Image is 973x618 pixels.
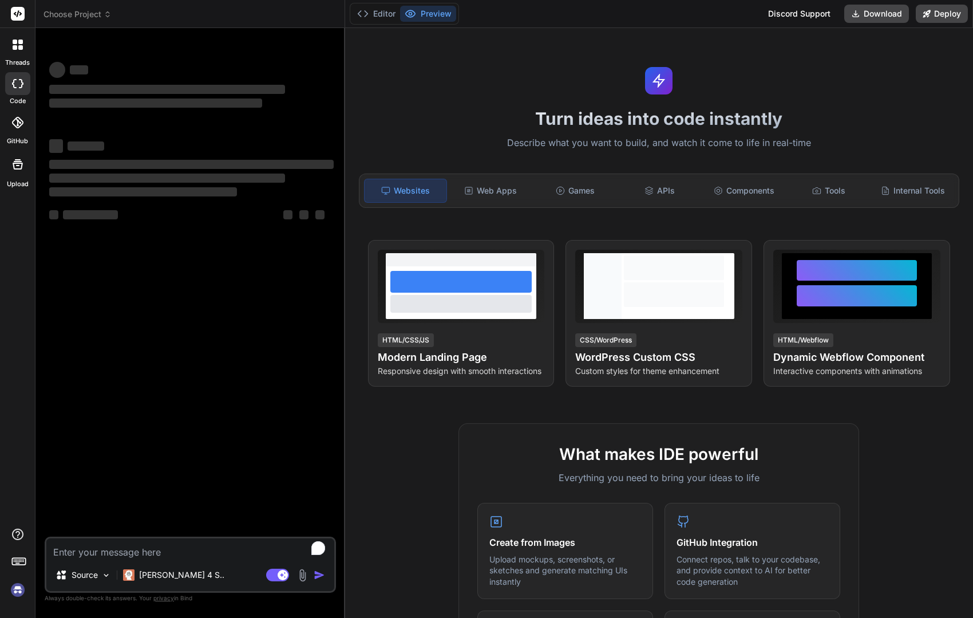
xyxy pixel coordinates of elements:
[844,5,909,23] button: Download
[352,136,966,151] p: Describe what you want to build, and watch it come to life in real-time
[299,210,308,219] span: ‌
[353,6,400,22] button: Editor
[283,210,292,219] span: ‌
[153,595,174,601] span: privacy
[489,536,641,549] h4: Create from Images
[489,554,641,588] p: Upload mockups, screenshots, or sketches and generate matching UIs instantly
[49,210,58,219] span: ‌
[618,179,701,203] div: APIs
[916,5,968,23] button: Deploy
[139,569,224,581] p: [PERSON_NAME] 4 S..
[314,569,325,581] img: icon
[49,160,334,169] span: ‌
[7,179,29,189] label: Upload
[352,108,966,129] h1: Turn ideas into code instantly
[773,365,940,377] p: Interactive components with animations
[378,349,545,365] h4: Modern Landing Page
[68,141,104,151] span: ‌
[575,333,636,347] div: CSS/WordPress
[101,570,111,580] img: Pick Models
[378,365,545,377] p: Responsive design with smooth interactions
[70,65,88,74] span: ‌
[5,58,30,68] label: threads
[378,333,434,347] div: HTML/CSS/JS
[364,179,448,203] div: Websites
[788,179,870,203] div: Tools
[10,96,26,106] label: code
[49,99,262,108] span: ‌
[49,85,285,94] span: ‌
[575,365,742,377] p: Custom styles for theme enhancement
[872,179,954,203] div: Internal Tools
[123,569,135,581] img: Claude 4 Sonnet
[49,62,65,78] span: ‌
[477,442,840,466] h2: What makes IDE powerful
[575,349,742,365] h4: WordPress Custom CSS
[761,5,837,23] div: Discord Support
[449,179,532,203] div: Web Apps
[534,179,616,203] div: Games
[49,187,237,196] span: ‌
[477,471,840,485] p: Everything you need to bring your ideas to life
[400,6,456,22] button: Preview
[773,333,833,347] div: HTML/Webflow
[296,569,309,582] img: attachment
[677,536,828,549] h4: GitHub Integration
[49,139,63,153] span: ‌
[773,349,940,365] h4: Dynamic Webflow Component
[7,136,28,146] label: GitHub
[677,554,828,588] p: Connect repos, talk to your codebase, and provide context to AI for better code generation
[315,210,325,219] span: ‌
[72,569,98,581] p: Source
[43,9,112,20] span: Choose Project
[8,580,27,600] img: signin
[45,593,336,604] p: Always double-check its answers. Your in Bind
[46,538,334,559] textarea: To enrich screen reader interactions, please activate Accessibility in Grammarly extension settings
[49,174,285,183] span: ‌
[63,210,118,219] span: ‌
[703,179,785,203] div: Components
